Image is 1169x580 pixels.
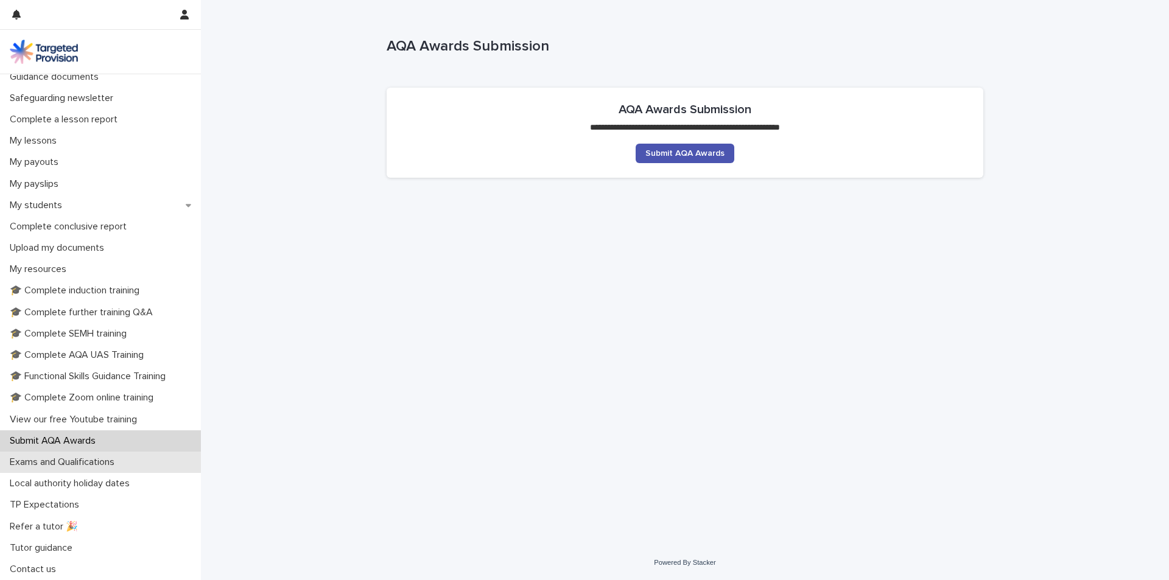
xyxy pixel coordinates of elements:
[5,285,149,296] p: 🎓 Complete induction training
[5,371,175,382] p: 🎓 Functional Skills Guidance Training
[5,456,124,468] p: Exams and Qualifications
[5,349,153,361] p: 🎓 Complete AQA UAS Training
[5,435,105,447] p: Submit AQA Awards
[5,478,139,489] p: Local authority holiday dates
[5,156,68,168] p: My payouts
[5,521,88,533] p: Refer a tutor 🎉
[5,264,76,275] p: My resources
[5,135,66,147] p: My lessons
[5,499,89,511] p: TP Expectations
[5,307,163,318] p: 🎓 Complete further training Q&A
[5,178,68,190] p: My payslips
[5,564,66,575] p: Contact us
[654,559,715,566] a: Powered By Stacker
[5,328,136,340] p: 🎓 Complete SEMH training
[5,200,72,211] p: My students
[645,149,725,158] span: Submit AQA Awards
[5,242,114,254] p: Upload my documents
[5,71,108,83] p: Guidance documents
[5,93,123,104] p: Safeguarding newsletter
[387,38,978,55] p: AQA Awards Submission
[5,414,147,425] p: View our free Youtube training
[5,392,163,404] p: 🎓 Complete Zoom online training
[5,542,82,554] p: Tutor guidance
[619,102,751,117] h2: AQA Awards Submission
[10,40,78,64] img: M5nRWzHhSzIhMunXDL62
[636,144,734,163] a: Submit AQA Awards
[5,221,136,232] p: Complete conclusive report
[5,114,127,125] p: Complete a lesson report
